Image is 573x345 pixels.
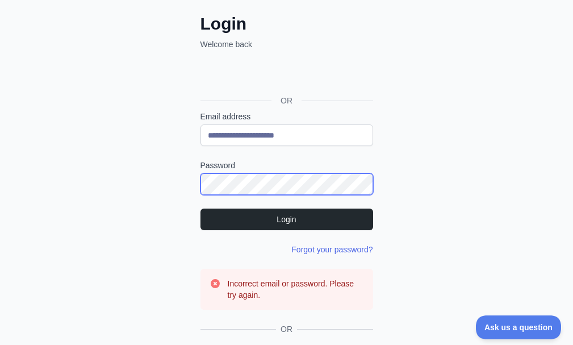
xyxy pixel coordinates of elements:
[228,278,364,301] h3: Incorrect email or password. Please try again.
[200,209,373,230] button: Login
[271,95,302,106] span: OR
[200,160,373,171] label: Password
[195,63,377,88] iframe: Sign in with Google Button
[476,315,562,339] iframe: Toggle Customer Support
[276,323,297,335] span: OR
[200,39,373,50] p: Welcome back
[200,111,373,122] label: Email address
[291,245,373,254] a: Forgot your password?
[200,14,373,34] h2: Login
